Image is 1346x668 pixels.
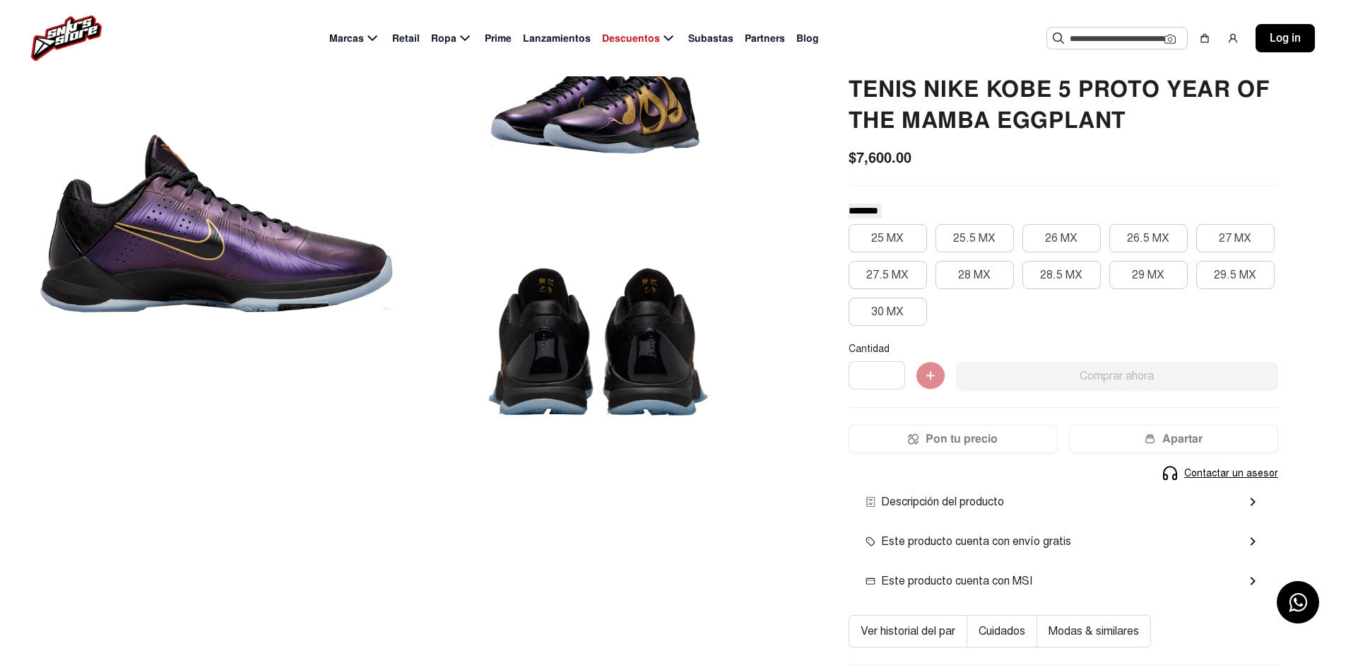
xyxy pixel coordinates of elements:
[849,615,967,648] button: Ver historial del par
[866,537,875,546] img: envio
[935,224,1014,252] button: 25.5 MX
[1244,493,1261,510] mat-icon: chevron_right
[1270,30,1301,47] span: Log in
[485,31,512,46] span: Prime
[688,31,733,46] span: Subastas
[916,362,945,390] img: Agregar al carrito
[745,31,785,46] span: Partners
[967,615,1037,648] button: Cuidados
[1037,615,1151,648] button: Modas & similares
[392,31,420,46] span: Retail
[1164,33,1176,45] img: Cámara
[908,433,919,445] img: Icon.png
[956,362,1278,390] button: Comprar ahora
[1022,224,1101,252] button: 26 MX
[1109,261,1188,289] button: 29 MX
[849,147,911,168] span: $7,600.00
[1184,466,1278,481] span: Contactar un asesor
[1196,224,1275,252] button: 27 MX
[849,224,927,252] button: 25 MX
[849,343,1278,356] p: Cantidad
[796,31,819,46] span: Blog
[849,74,1278,136] h2: TENIS NIKE KOBE 5 PROTO YEAR OF THE MAMBA EGGPLANT
[1196,261,1275,289] button: 29.5 MX
[866,576,875,586] img: msi
[1145,433,1155,445] img: wallet-05.png
[1244,533,1261,550] mat-icon: chevron_right
[866,497,875,507] img: envio
[849,298,927,326] button: 30 MX
[1109,224,1188,252] button: 26.5 MX
[431,31,456,46] span: Ropa
[1244,573,1261,590] mat-icon: chevron_right
[523,31,591,46] span: Lanzamientos
[849,425,1058,453] button: Pon tu precio
[329,31,364,46] span: Marcas
[1022,261,1101,289] button: 28.5 MX
[849,261,927,289] button: 27.5 MX
[31,16,102,61] img: logo
[1053,33,1064,44] img: Buscar
[602,31,660,46] span: Descuentos
[866,533,1071,550] span: Este producto cuenta con envío gratis
[1227,33,1239,44] img: user
[935,261,1014,289] button: 28 MX
[1199,33,1210,44] img: shopping
[1069,425,1278,453] button: Apartar
[866,573,1032,590] span: Este producto cuenta con MSI
[866,493,1004,510] span: Descripción del producto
